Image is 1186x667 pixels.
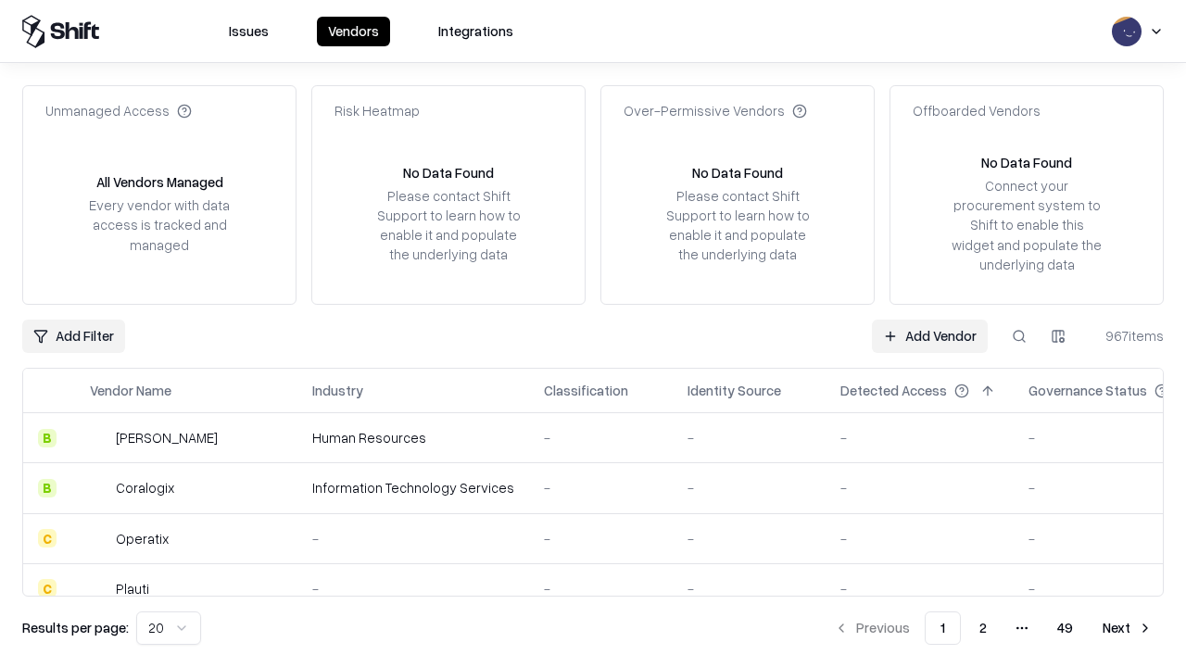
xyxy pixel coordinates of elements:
div: Operatix [116,529,169,548]
div: - [544,529,658,548]
div: Plauti [116,579,149,598]
div: Please contact Shift Support to learn how to enable it and populate the underlying data [372,186,525,265]
div: - [544,428,658,447]
img: Plauti [90,579,108,598]
div: - [544,579,658,598]
div: 967 items [1090,326,1164,346]
img: Deel [90,429,108,447]
nav: pagination [823,611,1164,645]
div: Governance Status [1028,381,1147,400]
div: Information Technology Services [312,478,514,497]
a: Add Vendor [872,320,988,353]
div: Industry [312,381,363,400]
div: - [688,428,811,447]
div: B [38,479,57,497]
div: C [38,529,57,547]
div: Classification [544,381,628,400]
div: Offboarded Vendors [913,101,1041,120]
button: Vendors [317,17,390,46]
p: Results per page: [22,618,129,637]
div: Over-Permissive Vendors [624,101,807,120]
div: - [688,529,811,548]
div: No Data Found [981,153,1072,172]
div: - [840,478,999,497]
div: B [38,429,57,447]
div: Connect your procurement system to Shift to enable this widget and populate the underlying data [950,176,1104,274]
div: - [544,478,658,497]
div: Detected Access [840,381,947,400]
div: - [840,428,999,447]
button: Issues [218,17,280,46]
div: - [840,579,999,598]
div: Please contact Shift Support to learn how to enable it and populate the underlying data [661,186,814,265]
div: - [312,529,514,548]
button: 1 [925,611,961,645]
div: Identity Source [688,381,781,400]
div: - [688,579,811,598]
div: Every vendor with data access is tracked and managed [82,195,236,254]
button: Next [1091,611,1164,645]
div: Unmanaged Access [45,101,192,120]
div: No Data Found [692,163,783,182]
div: C [38,579,57,598]
button: 2 [965,611,1002,645]
div: Coralogix [116,478,174,497]
div: Human Resources [312,428,514,447]
button: 49 [1042,611,1088,645]
button: Integrations [427,17,524,46]
div: All Vendors Managed [96,172,223,192]
div: - [840,529,999,548]
img: Coralogix [90,479,108,497]
img: Operatix [90,529,108,547]
div: [PERSON_NAME] [116,428,218,447]
div: Risk Heatmap [334,101,420,120]
div: Vendor Name [90,381,171,400]
div: - [312,579,514,598]
div: No Data Found [403,163,494,182]
button: Add Filter [22,320,125,353]
div: - [688,478,811,497]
